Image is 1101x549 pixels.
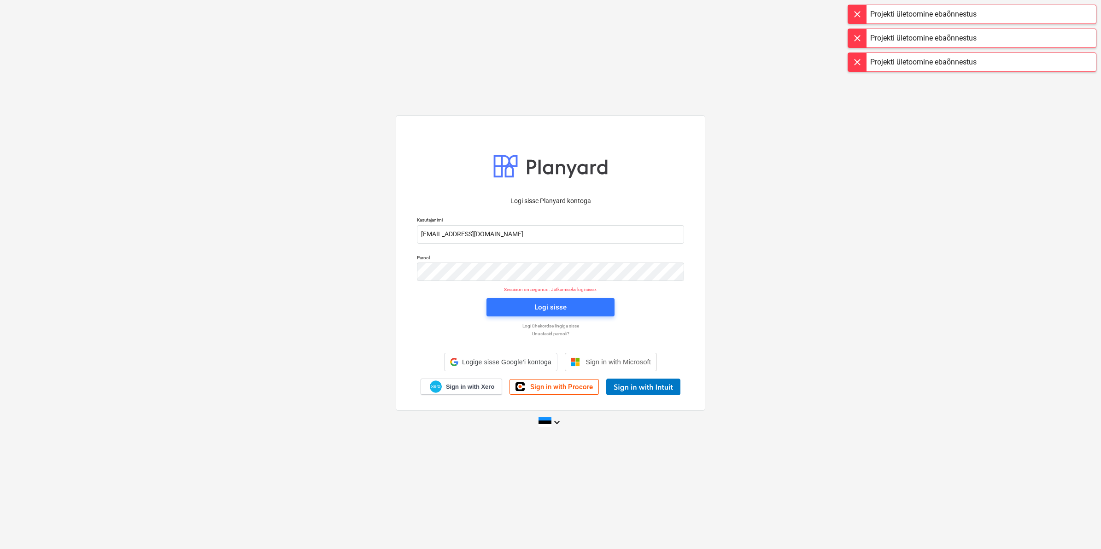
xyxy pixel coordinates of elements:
[486,298,615,316] button: Logi sisse
[870,33,977,44] div: Projekti ületoomine ebaõnnestus
[586,358,651,366] span: Sign in with Microsoft
[571,357,580,367] img: Microsoft logo
[417,255,684,263] p: Parool
[534,301,567,313] div: Logi sisse
[870,9,977,20] div: Projekti ületoomine ebaõnnestus
[421,379,503,395] a: Sign in with Xero
[417,225,684,244] input: Kasutajanimi
[417,217,684,225] p: Kasutajanimi
[412,331,689,337] a: Unustasid parooli?
[462,358,551,366] span: Logige sisse Google’i kontoga
[444,353,557,371] div: Logige sisse Google’i kontoga
[530,383,593,391] span: Sign in with Procore
[411,286,690,292] p: Sessioon on aegunud. Jätkamiseks logi sisse.
[417,196,684,206] p: Logi sisse Planyard kontoga
[551,417,562,428] i: keyboard_arrow_down
[510,379,599,395] a: Sign in with Procore
[430,380,442,393] img: Xero logo
[870,57,977,68] div: Projekti ületoomine ebaõnnestus
[446,383,494,391] span: Sign in with Xero
[412,323,689,329] a: Logi ühekordse lingiga sisse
